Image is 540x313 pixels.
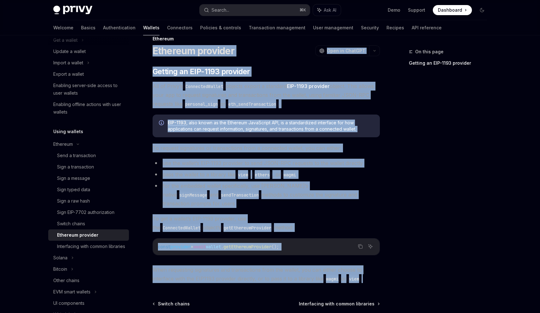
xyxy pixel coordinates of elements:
[356,242,364,251] button: Copy the contents from the code block
[48,275,129,286] a: Other chains
[153,45,235,56] h1: Ethereum provider
[48,207,129,218] a: Sign EIP-7702 authorization
[153,181,380,208] li: for the embedded wallet specifically, use [PERSON_NAME]’s native and methods to customize the sig...
[224,244,271,250] span: getEthereumProvider
[53,288,90,296] div: EVM smart wallets
[48,46,129,57] a: Update a wallet
[299,301,375,307] span: Interfacing with common libraries
[48,298,129,309] a: UI components
[57,197,90,205] div: Sign a raw hash
[206,244,221,250] span: wallet
[48,173,129,184] a: Sign a message
[158,301,190,307] span: Switch chains
[53,70,84,78] div: Export a wallet
[53,140,73,148] div: Ethereum
[281,171,299,178] code: wagmi
[48,80,129,99] a: Enabling server-side access to user wallets
[57,231,98,239] div: Ethereum provider
[48,161,129,173] a: Sign a transaction
[167,20,193,35] a: Connectors
[366,242,375,251] button: Ask AI
[53,128,83,135] h5: Using wallets
[153,82,380,108] span: All of Privy’s objects export a standard object. This allows your app to request signatures and t...
[81,20,96,35] a: Basics
[477,5,487,15] button: Toggle dark mode
[48,229,129,241] a: Ethereum provider
[200,20,241,35] a: Policies & controls
[327,48,365,54] span: Open in ChatGPT
[226,101,279,108] code: eth_sendTransaction
[221,224,274,231] code: getEthereumProvider
[412,20,442,35] a: API reference
[153,170,380,179] li: pass the wallet to a library like , , or
[103,20,136,35] a: Authentication
[153,265,380,283] span: When requesting signatures and transactions from the wallet, you can either choose to interface w...
[315,45,369,56] button: Open in ChatGPT
[171,244,191,250] span: provider
[271,244,279,250] span: ();
[153,144,380,152] span: To request signatures or transactions from a connected wallet, you can either:
[48,68,129,80] a: Export a wallet
[158,244,171,250] span: const
[48,241,129,252] a: Interfacing with common libraries
[153,214,380,232] span: To get a wallet’s EIP-1193 provider, use the object’s method:
[48,218,129,229] a: Switch chains
[53,59,83,67] div: Import a wallet
[408,7,425,13] a: Support
[218,192,261,198] code: sendTransaction
[299,8,306,13] span: ⌘ K
[160,224,203,231] code: ConnectedWallet
[143,20,160,35] a: Wallets
[168,120,186,126] a: EIP-1193
[57,174,90,182] div: Sign a message
[212,6,229,14] div: Search...
[361,20,379,35] a: Security
[299,301,379,307] a: Interfacing with common libraries
[153,301,190,307] a: Switch chains
[48,195,129,207] a: Sign a raw hash
[53,277,79,284] div: Other chains
[53,265,67,273] div: Bitcoin
[200,4,310,16] button: Search...⌘K
[183,83,226,90] code: ConnectedWallet
[313,4,341,16] button: Ask AI
[53,254,67,262] div: Solana
[153,159,380,168] li: use the wallet’s EIP-1193 provider to send JSON-RPC requests to the wallet directly
[153,36,380,42] div: Ethereum
[153,67,250,77] span: Getting an EIP-1193 provider
[221,244,224,250] span: .
[57,220,85,227] div: Switch chains
[48,150,129,161] a: Send a transaction
[53,299,84,307] div: UI components
[191,244,193,250] span: =
[48,99,129,118] a: Enabling offline actions with user wallets
[313,20,353,35] a: User management
[183,101,220,108] code: personal_sign
[323,275,341,282] code: wagmi
[57,243,125,250] div: Interfacing with common libraries
[48,184,129,195] a: Sign typed data
[324,7,336,13] span: Ask AI
[346,275,362,282] code: viem
[53,6,92,15] img: dark logo
[388,7,400,13] a: Demo
[415,48,444,56] span: On this page
[159,120,165,127] svg: Info
[235,171,251,178] code: viem
[53,101,125,116] div: Enabling offline actions with user wallets
[249,20,305,35] a: Transaction management
[53,48,86,55] div: Update a wallet
[57,186,90,193] div: Sign typed data
[438,7,462,13] span: Dashboard
[53,20,73,35] a: Welcome
[193,244,206,250] span: await
[177,192,210,198] code: signMessage
[386,20,404,35] a: Recipes
[409,58,492,68] a: Getting an EIP-1193 provider
[433,5,472,15] a: Dashboard
[57,163,94,171] div: Sign a transaction
[252,171,272,178] code: ethers
[168,120,374,132] span: , also known as the Ethereum JavaScript API, is a standardized interface for how applications can...
[53,82,125,97] div: Enabling server-side access to user wallets
[287,83,330,90] a: EIP-1193 provider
